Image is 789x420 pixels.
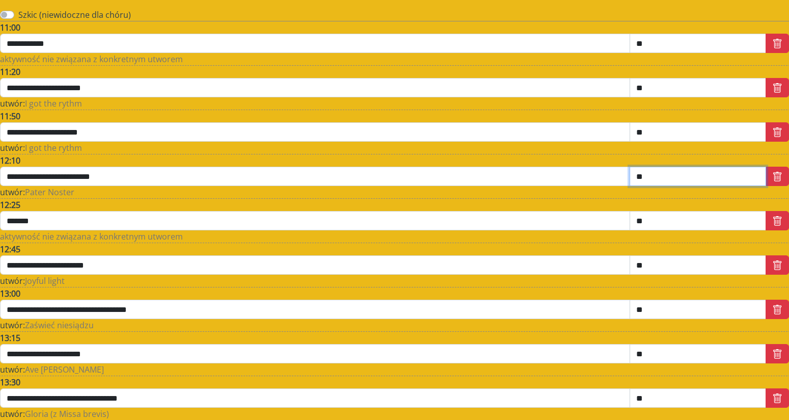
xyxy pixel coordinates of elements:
svg: trash [772,83,782,93]
span: Ave [PERSON_NAME] [25,364,104,375]
svg: trash [772,349,782,359]
button: trash [766,300,789,319]
button: trash [766,255,789,275]
svg: trash [772,39,782,49]
button: trash [766,34,789,53]
svg: trash [772,393,782,404]
label: Szkic (niewidoczne dla chóru) [18,9,131,21]
svg: trash [772,260,782,271]
svg: trash [772,305,782,315]
svg: trash [772,172,782,182]
button: trash [766,167,789,186]
button: trash [766,344,789,363]
span: I got the rythm [25,142,82,153]
span: Pater Noster [25,187,74,198]
button: trash [766,122,789,142]
span: Joyful light [25,275,65,286]
svg: trash [772,216,782,226]
span: Gloria (z Missa brevis) [25,408,109,419]
svg: trash [772,127,782,138]
button: trash [766,388,789,408]
span: I got the rythm [25,98,82,109]
button: trash [766,211,789,230]
span: Zaświeć niesiądzu [25,320,94,331]
button: trash [766,78,789,97]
